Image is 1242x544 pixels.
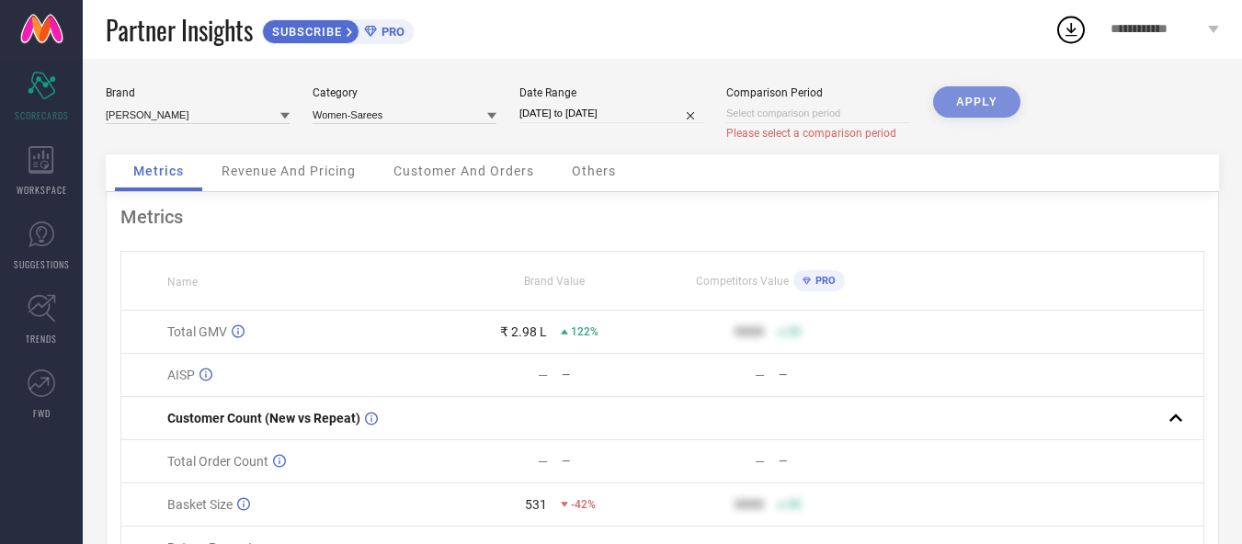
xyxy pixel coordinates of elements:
span: Customer And Orders [393,164,534,178]
div: Date Range [519,86,703,99]
a: SUBSCRIBEPRO [262,15,414,44]
div: 531 [525,497,547,512]
div: ₹ 2.98 L [500,324,547,339]
span: -42% [571,498,596,511]
span: SCORECARDS [15,108,69,122]
div: — [755,368,765,382]
span: Revenue And Pricing [222,164,356,178]
div: Comparison Period [726,86,910,99]
span: 122% [571,325,598,338]
span: FWD [33,406,51,420]
div: — [779,455,878,468]
div: 9999 [735,324,764,339]
div: 9999 [735,497,764,512]
div: Category [313,86,496,99]
span: AISP [167,368,195,382]
span: Partner Insights [106,11,253,49]
div: — [538,454,548,469]
span: 50 [788,325,801,338]
span: SUBSCRIBE [263,25,347,39]
span: Total GMV [167,324,227,339]
span: Total Order Count [167,454,268,469]
span: Metrics [133,164,184,178]
span: PRO [377,25,405,39]
span: Competitors Value [696,275,789,288]
div: — [755,454,765,469]
div: — [779,368,878,381]
input: Select date range [519,104,703,123]
span: Name [167,276,198,289]
span: Basket Size [167,497,233,512]
span: TRENDS [26,332,57,346]
div: Brand [106,86,290,99]
span: Please select a comparison period [726,127,896,140]
span: Others [572,164,616,178]
span: SUGGESTIONS [14,257,70,271]
span: 50 [788,498,801,511]
span: Brand Value [524,275,585,288]
span: Customer Count (New vs Repeat) [167,411,360,425]
div: — [538,368,548,382]
div: Open download list [1054,13,1088,46]
div: — [562,368,661,381]
span: WORKSPACE [17,183,67,197]
input: Select comparison period [726,104,910,123]
div: — [562,455,661,468]
div: Metrics [120,206,1204,228]
span: PRO [811,275,836,287]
